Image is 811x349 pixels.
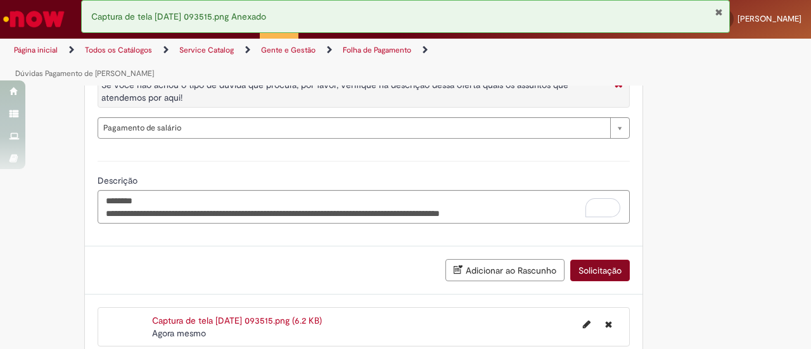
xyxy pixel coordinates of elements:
[91,11,266,22] span: Captura de tela [DATE] 093515.png Anexado
[10,39,531,86] ul: Trilhas de página
[343,45,411,55] a: Folha de Pagamento
[597,314,620,334] button: Excluir Captura de tela 2025-08-29 093515.png
[14,45,58,55] a: Página inicial
[179,45,234,55] a: Service Catalog
[715,7,723,17] button: Fechar Notificação
[261,45,316,55] a: Gente e Gestão
[611,79,626,92] i: Fechar More information Por question_tipo_de_duvida
[738,13,801,24] span: [PERSON_NAME]
[101,79,568,103] span: Se você não achou o tipo de dúvida que procura, por favor, verifique na descrição dessa oferta qu...
[85,45,152,55] a: Todos os Catálogos
[98,190,630,224] textarea: To enrich screen reader interactions, please activate Accessibility in Grammarly extension settings
[575,314,598,334] button: Editar nome de arquivo Captura de tela 2025-08-29 093515.png
[98,175,140,186] span: Descrição
[570,260,630,281] button: Solicitação
[103,118,604,138] span: Pagamento de salário
[1,6,67,32] img: ServiceNow
[152,327,206,339] time: 29/08/2025 09:36:05
[152,315,322,326] a: Captura de tela [DATE] 093515.png (6.2 KB)
[445,259,565,281] button: Adicionar ao Rascunho
[152,327,206,339] span: Agora mesmo
[15,68,154,79] a: Dúvidas Pagamento de [PERSON_NAME]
